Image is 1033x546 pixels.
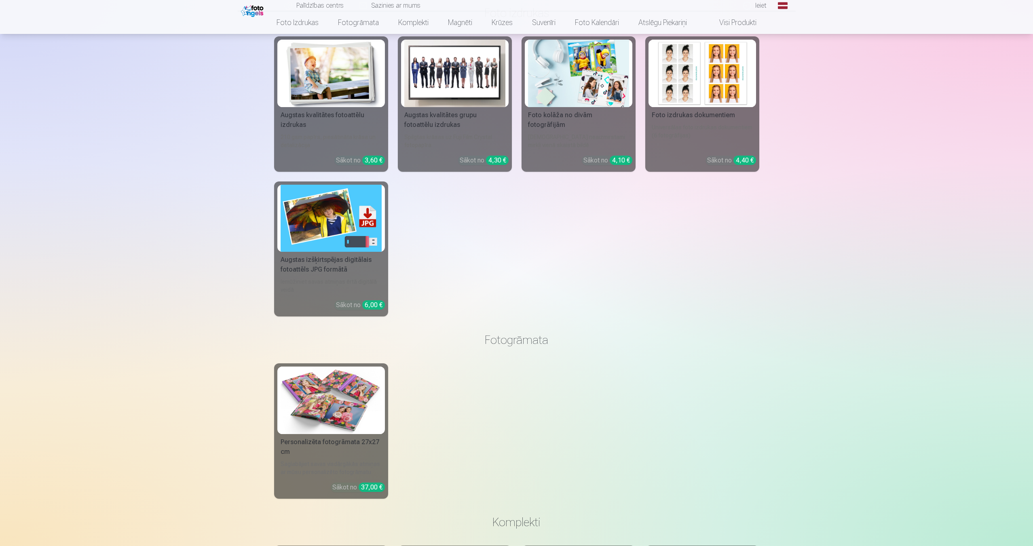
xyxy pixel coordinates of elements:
div: Personalizēta fotogrāmata 27x27 cm [277,437,385,457]
a: Komplekti [389,11,438,34]
a: Augstas kvalitātes fotoattēlu izdrukasAugstas kvalitātes fotoattēlu izdrukas210 gsm papīrs, piesā... [274,36,388,172]
a: Visi produkti [697,11,766,34]
a: Foto kalendāri [565,11,629,34]
a: Augstas izšķirtspējas digitālais fotoattēls JPG formātāAugstas izšķirtspējas digitālais fotoattēl... [274,181,388,317]
img: Foto izdrukas dokumentiem [652,40,753,107]
div: Sākot no [332,483,385,492]
div: Augstas izšķirtspējas digitālais fotoattēls JPG formātā [277,255,385,274]
a: Augstas kvalitātes grupu fotoattēlu izdrukasAugstas kvalitātes grupu fotoattēlu izdrukasSpilgtas ... [398,36,512,172]
img: Augstas kvalitātes fotoattēlu izdrukas [281,40,382,107]
img: Augstas kvalitātes grupu fotoattēlu izdrukas [404,40,505,107]
div: 37,00 € [359,483,385,492]
div: 4,10 € [610,156,632,165]
a: Foto izdrukas [267,11,328,34]
a: Krūzes [482,11,522,34]
a: Magnēti [438,11,482,34]
a: Suvenīri [522,11,565,34]
h3: Komplekti [281,515,753,529]
div: Sākot no [460,156,509,165]
a: Foto kolāža no divām fotogrāfijāmFoto kolāža no divām fotogrāfijām[DEMOGRAPHIC_DATA] neaizmirstam... [522,36,636,172]
a: Foto izdrukas dokumentiemFoto izdrukas dokumentiemUniversālas foto izdrukas dokumentiem (6 fotogr... [645,36,759,172]
div: [DEMOGRAPHIC_DATA] neaizmirstami mirkļi vienā skaistā bildē [525,133,632,149]
a: Atslēgu piekariņi [629,11,697,34]
h3: Fotogrāmata [281,333,753,347]
div: Sākot no [336,156,385,165]
div: Iemūžiniet savas atmiņas ērtā digitālā veidā [277,278,385,294]
div: 3,60 € [362,156,385,165]
div: Spilgtas krāsas uz Fuji Film Crystal fotopapīra [401,133,509,149]
div: Foto izdrukas dokumentiem [649,110,756,120]
div: Universālas foto izdrukas dokumentiem (6 fotogrāfijas) [649,123,756,149]
div: Augstas kvalitātes fotoattēlu izdrukas [277,110,385,130]
img: /fa1 [241,3,266,17]
img: Foto kolāža no divām fotogrāfijām [528,40,629,107]
div: 210 gsm papīrs, piesātināta krāsa un detalizācija [277,133,385,149]
div: 4,30 € [486,156,509,165]
div: Saglabājiet savas visdārgākās atmiņas ar mūsu personalizēto fotogrāmatu [277,460,385,476]
div: 4,40 € [733,156,756,165]
div: Sākot no [707,156,756,165]
img: Personalizēta fotogrāmata 27x27 cm [281,367,382,434]
div: 6,00 € [362,300,385,310]
a: Fotogrāmata [328,11,389,34]
a: Personalizēta fotogrāmata 27x27 cmPersonalizēta fotogrāmata 27x27 cmSaglabājiet savas visdārgākās... [274,363,388,499]
div: Foto kolāža no divām fotogrāfijām [525,110,632,130]
div: Sākot no [336,300,385,310]
div: Sākot no [583,156,632,165]
img: Augstas izšķirtspējas digitālais fotoattēls JPG formātā [281,185,382,252]
div: Augstas kvalitātes grupu fotoattēlu izdrukas [401,110,509,130]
